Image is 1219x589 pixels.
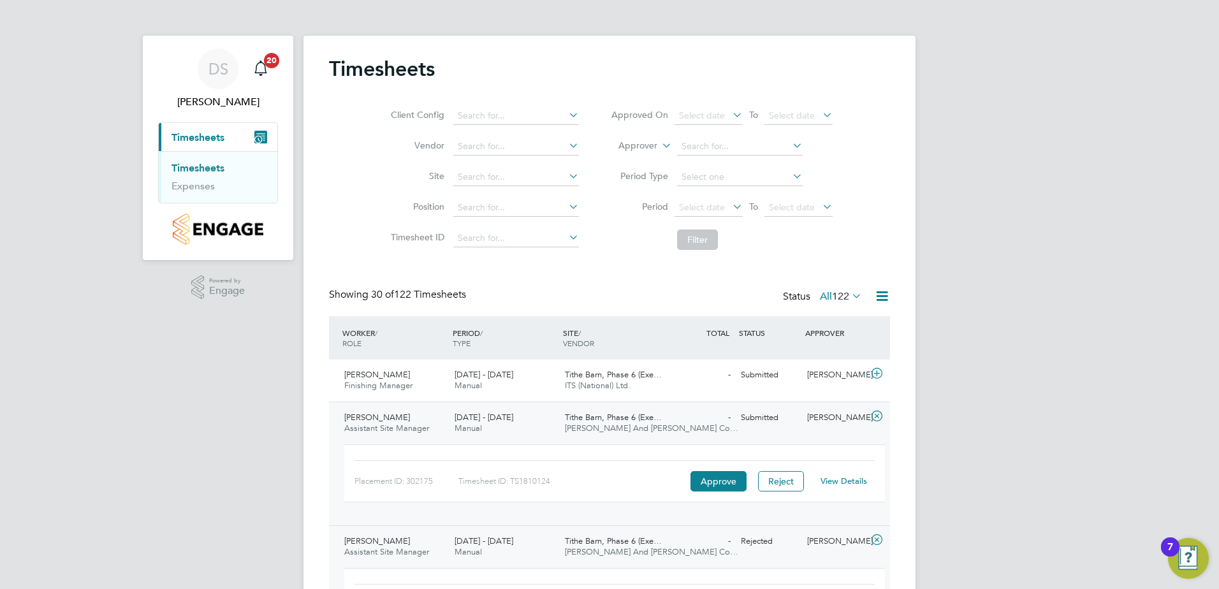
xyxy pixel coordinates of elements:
img: countryside-properties-logo-retina.png [173,214,263,245]
span: To [745,106,762,123]
span: Select date [769,110,815,121]
span: ROLE [342,338,361,348]
span: [PERSON_NAME] [344,535,410,546]
nav: Main navigation [143,36,293,260]
button: Approve [690,471,747,491]
div: Timesheets [159,151,277,203]
input: Search for... [453,168,579,186]
div: [PERSON_NAME] [802,407,868,428]
span: Tithe Barn, Phase 6 (Exe… [565,412,662,423]
span: [PERSON_NAME] And [PERSON_NAME] Co… [565,546,738,557]
span: 30 of [371,288,394,301]
span: To [745,198,762,215]
input: Search for... [453,229,579,247]
div: Submitted [736,365,802,386]
div: - [669,407,736,428]
label: Approved On [611,109,668,120]
span: [DATE] - [DATE] [455,369,513,380]
span: [PERSON_NAME] [344,369,410,380]
a: View Details [821,476,867,486]
label: Period Type [611,170,668,182]
div: Status [783,288,865,306]
label: Period [611,201,668,212]
div: Showing [329,288,469,302]
span: Finishing Manager [344,380,412,391]
label: All [820,290,862,303]
div: APPROVER [802,321,868,344]
div: Rejected [736,531,802,552]
span: 122 [832,290,849,303]
h2: Timesheets [329,56,435,82]
div: STATUS [736,321,802,344]
div: - [669,531,736,552]
span: Assistant Site Manager [344,546,429,557]
a: Timesheets [172,162,224,174]
label: Client Config [387,109,444,120]
a: Expenses [172,180,215,192]
span: / [375,328,377,338]
div: PERIOD [449,321,560,354]
div: Submitted [736,407,802,428]
span: Manual [455,380,482,391]
div: SITE [560,321,670,354]
span: Powered by [209,275,245,286]
button: Timesheets [159,123,277,151]
label: Approver [600,140,657,152]
span: Tithe Barn, Phase 6 (Exe… [565,535,662,546]
span: Dave Smith [158,94,278,110]
span: Manual [455,546,482,557]
span: / [480,328,483,338]
span: [PERSON_NAME] And [PERSON_NAME] Co… [565,423,738,433]
button: Reject [758,471,804,491]
span: VENDOR [563,338,594,348]
div: Placement ID: 302175 [354,471,458,491]
a: Go to home page [158,214,278,245]
span: ITS (National) Ltd. [565,380,631,391]
label: Position [387,201,444,212]
span: [DATE] - [DATE] [455,412,513,423]
button: Filter [677,229,718,250]
span: TYPE [453,338,471,348]
label: Vendor [387,140,444,151]
span: DS [208,61,228,77]
button: Open Resource Center, 7 new notifications [1168,538,1209,579]
span: TOTAL [706,328,729,338]
span: 122 Timesheets [371,288,466,301]
span: 20 [264,53,279,68]
span: Timesheets [172,131,224,143]
a: 20 [248,48,274,89]
label: Timesheet ID [387,231,444,243]
span: Assistant Site Manager [344,423,429,433]
span: Manual [455,423,482,433]
input: Search for... [453,107,579,125]
span: Engage [209,286,245,296]
input: Search for... [453,199,579,217]
a: DS[PERSON_NAME] [158,48,278,110]
span: [PERSON_NAME] [344,412,410,423]
span: / [578,328,581,338]
input: Search for... [677,138,803,156]
div: [PERSON_NAME] [802,365,868,386]
span: Select date [679,201,725,213]
div: WORKER [339,321,449,354]
div: Timesheet ID: TS1810124 [458,471,687,491]
div: [PERSON_NAME] [802,531,868,552]
div: 7 [1167,547,1173,564]
input: Search for... [453,138,579,156]
span: Tithe Barn, Phase 6 (Exe… [565,369,662,380]
span: Select date [769,201,815,213]
span: [DATE] - [DATE] [455,535,513,546]
div: - [669,365,736,386]
span: Select date [679,110,725,121]
input: Select one [677,168,803,186]
a: Powered byEngage [191,275,245,300]
label: Site [387,170,444,182]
